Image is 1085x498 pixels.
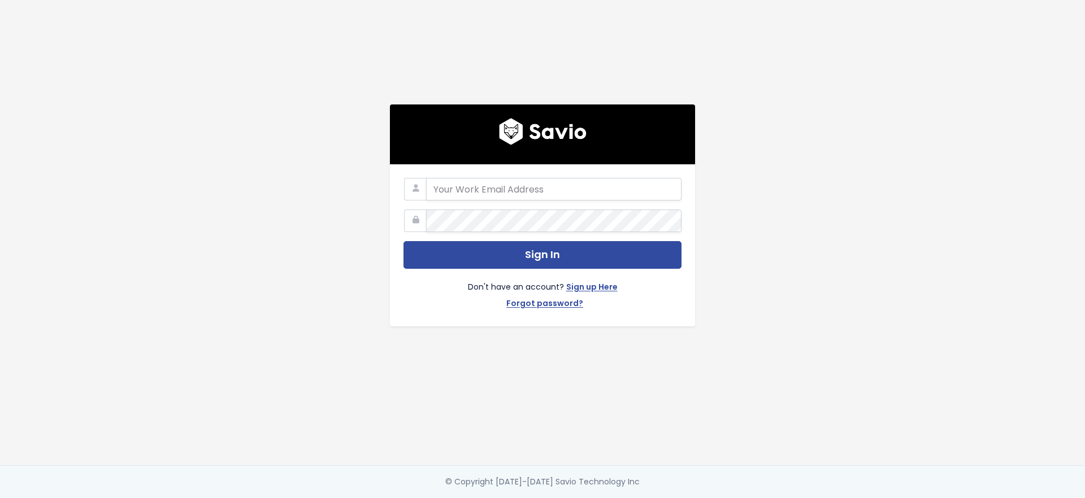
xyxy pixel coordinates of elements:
[403,269,682,313] div: Don't have an account?
[499,118,587,145] img: logo600x187.a314fd40982d.png
[566,280,618,296] a: Sign up Here
[445,475,640,489] div: © Copyright [DATE]-[DATE] Savio Technology Inc
[506,296,583,313] a: Forgot password?
[426,178,682,200] input: Your Work Email Address
[403,241,682,269] button: Sign In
